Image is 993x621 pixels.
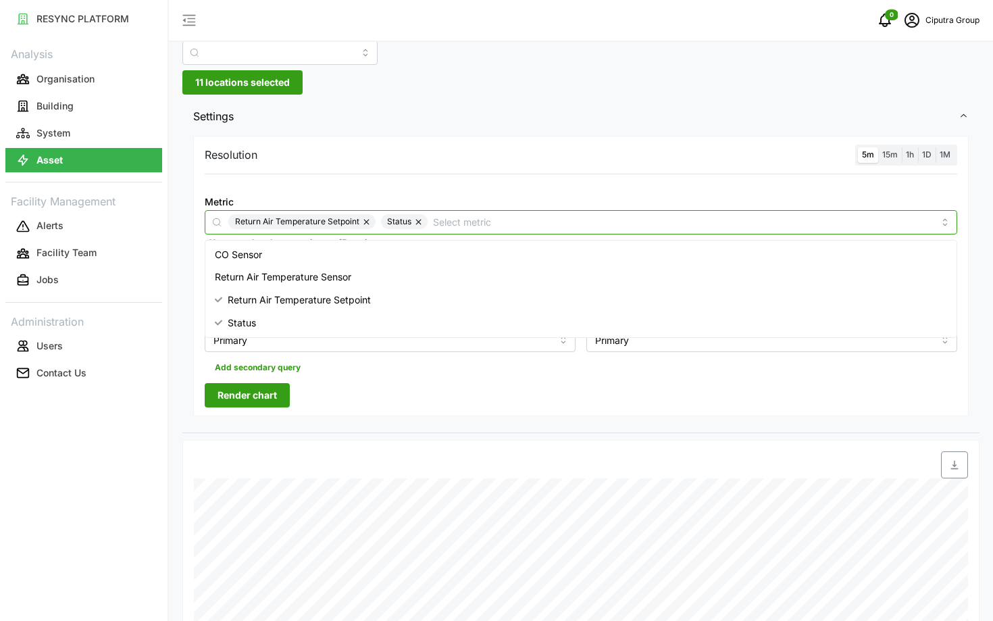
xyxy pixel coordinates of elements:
p: Asset [36,153,63,167]
span: 1M [940,149,950,159]
input: Select Y axis [205,328,576,352]
a: Building [5,93,162,120]
a: Organisation [5,66,162,93]
p: Resolution [205,147,257,164]
a: Asset [5,147,162,174]
p: Ciputra Group [925,14,979,27]
button: System [5,121,162,145]
span: 15m [882,149,898,159]
button: 11 locations selected [182,70,303,95]
a: Jobs [5,267,162,294]
span: CO Sensor [215,247,262,262]
button: Building [5,94,162,118]
a: System [5,120,162,147]
button: Asset [5,148,162,172]
p: Jobs [36,273,59,287]
span: 0 [890,10,894,20]
span: Return Air Temperature Setpoint [235,214,359,229]
span: 5m [862,149,874,159]
p: Analysis [5,43,162,63]
span: Return Air Temperature Sensor [215,270,351,284]
a: Contact Us [5,359,162,387]
button: Contact Us [5,361,162,385]
p: System [36,126,70,140]
button: RESYNC PLATFORM [5,7,162,31]
span: Status [228,316,256,330]
span: Render chart [218,384,277,407]
span: Status [387,214,411,229]
input: Select X axis [586,328,957,352]
a: Alerts [5,213,162,240]
p: *You can only select a maximum of 5 metrics [205,237,957,249]
p: Building [36,99,74,113]
button: Facility Team [5,241,162,266]
span: 11 locations selected [195,71,290,94]
a: RESYNC PLATFORM [5,5,162,32]
button: Jobs [5,268,162,293]
a: Facility Team [5,240,162,267]
p: Administration [5,311,162,330]
button: Settings [182,100,979,133]
span: 1D [922,149,932,159]
p: Alerts [36,219,63,232]
span: Settings [193,100,959,133]
span: Add secondary query [215,358,301,377]
span: Return Air Temperature Setpoint [228,293,371,307]
button: schedule [898,7,925,34]
button: notifications [871,7,898,34]
span: 1h [906,149,914,159]
p: Organisation [36,72,95,86]
p: Users [36,339,63,353]
p: Contact Us [36,366,86,380]
input: Select metric [433,214,934,229]
button: Add secondary query [205,357,311,378]
button: Users [5,334,162,358]
label: Metric [205,195,234,209]
p: RESYNC PLATFORM [36,12,129,26]
div: Settings [182,132,979,432]
p: Facility Team [36,246,97,259]
a: Users [5,332,162,359]
button: Render chart [205,383,290,407]
button: Alerts [5,214,162,239]
p: Facility Management [5,191,162,210]
button: Organisation [5,67,162,91]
